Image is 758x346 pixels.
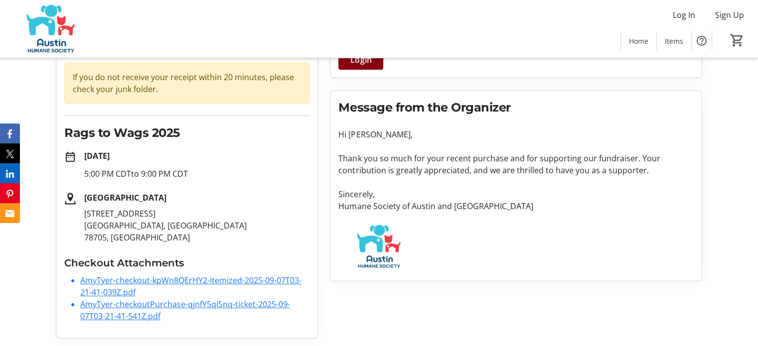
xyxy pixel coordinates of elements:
span: Sign Up [715,9,744,21]
strong: [DATE] [84,150,110,161]
span: Login [350,54,371,66]
a: Items [657,32,691,50]
span: Items [665,36,683,46]
button: Help [692,31,712,51]
button: Sign Up [707,7,752,23]
mat-icon: date_range [64,151,76,163]
div: If you do not receive your receipt within 20 minutes, please check your junk folder. [64,63,309,104]
span: Home [629,36,648,46]
p: Sincerely, [338,188,694,200]
a: Home [621,32,656,50]
p: Thank you so much for your recent purchase and for supporting our fundraiser. Your contribution i... [338,152,694,176]
button: Log In [665,7,703,23]
img: Austin Humane Society logo [338,224,418,269]
a: AmyTyer-checkoutPurchase-qjnfY5qISnq-ticket-2025-09-07T03-21-41-541Z.pdf [80,299,290,322]
h2: Rags to Wags 2025 [64,124,309,142]
p: [STREET_ADDRESS] [GEOGRAPHIC_DATA], [GEOGRAPHIC_DATA] 78705, [GEOGRAPHIC_DATA] [84,208,309,243]
span: Log In [673,9,695,21]
p: Hi [PERSON_NAME], [338,128,694,140]
strong: [GEOGRAPHIC_DATA] [84,192,166,203]
h3: Checkout Attachments [64,255,309,270]
a: AmyTyer-checkout-kpWn8QErHY2-itemized-2025-09-07T03-21-41-039Z.pdf [80,275,302,298]
button: Cart [728,31,746,49]
img: Austin Humane Society's Logo [6,4,95,54]
p: Humane Society of Austin and [GEOGRAPHIC_DATA] [338,200,694,212]
button: Login [338,50,383,70]
h2: Message from the Organizer [338,99,694,116]
p: 5:00 PM CDT to 9:00 PM CDT [84,168,309,180]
